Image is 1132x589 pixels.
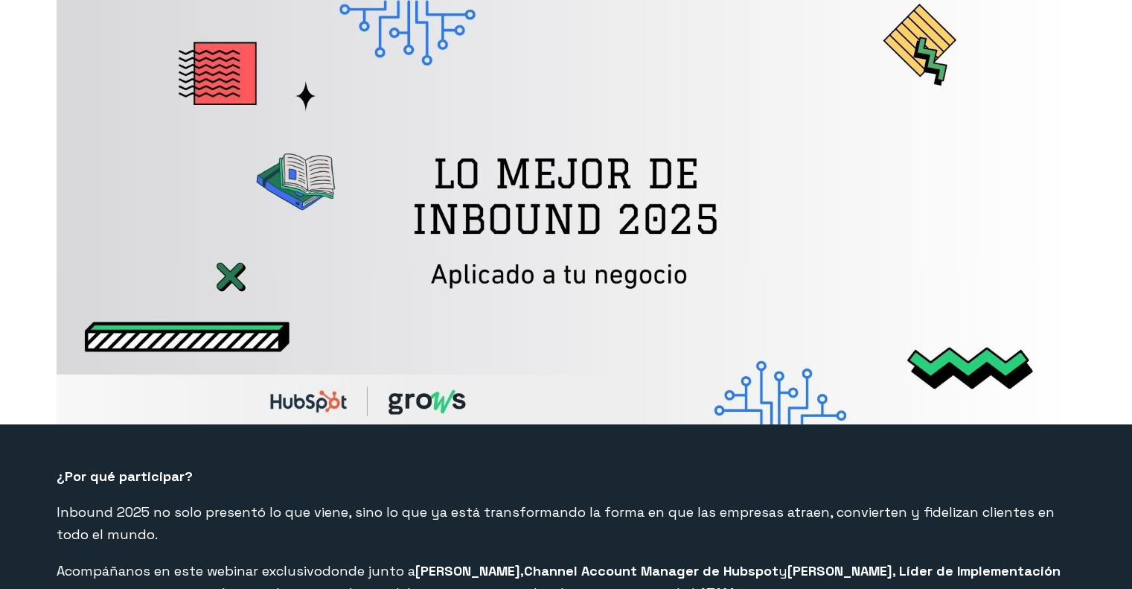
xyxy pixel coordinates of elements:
span: Channel Account Manager de Hubspot [524,562,778,579]
span: Inbound 2025 no solo presentó lo que viene, sino lo que ya está transformando la forma en que las... [57,503,1055,543]
span: ¿Por qué participar? [57,468,193,485]
strong: [PERSON_NAME], [415,562,524,579]
span: Acompáñanos en este webinar exclusivo [57,562,322,579]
